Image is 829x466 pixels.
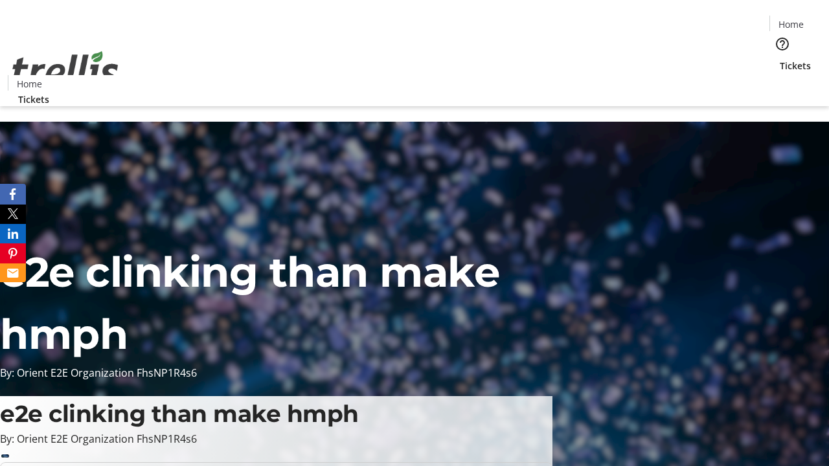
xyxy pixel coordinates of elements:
a: Home [8,77,50,91]
button: Cart [769,72,795,98]
button: Help [769,31,795,57]
span: Tickets [18,93,49,106]
span: Home [17,77,42,91]
a: Home [770,17,812,31]
img: Orient E2E Organization FhsNP1R4s6's Logo [8,37,123,102]
a: Tickets [769,59,821,72]
a: Tickets [8,93,60,106]
span: Home [778,17,804,31]
span: Tickets [780,59,811,72]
